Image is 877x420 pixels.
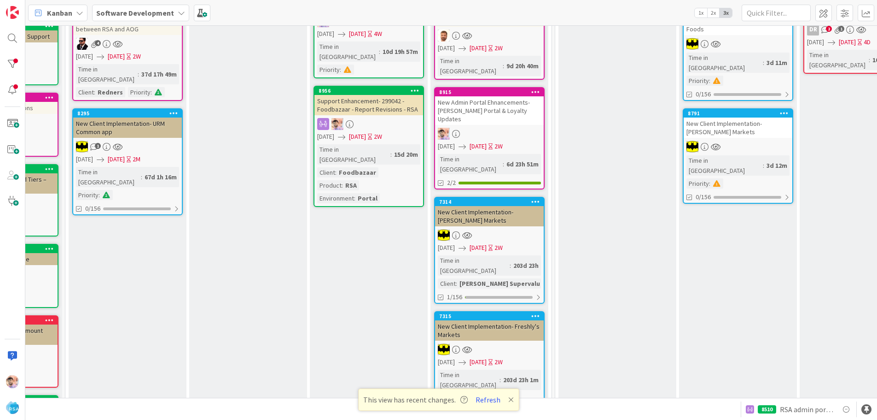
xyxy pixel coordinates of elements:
div: AC [435,343,544,355]
div: Time in [GEOGRAPHIC_DATA] [686,53,763,73]
div: New Client Implementation- [PERSON_NAME] Markets [435,206,544,226]
span: : [354,193,355,203]
div: 2M [133,154,140,164]
img: AC [438,229,450,241]
span: [DATE] [807,37,824,47]
img: avatar [6,401,19,414]
div: 3d 11m [764,58,790,68]
div: Client [317,167,335,177]
div: AC [684,38,792,50]
span: 1 [838,26,844,32]
div: 2W [374,132,382,142]
div: Time in [GEOGRAPHIC_DATA] [438,56,503,76]
div: Time in [GEOGRAPHIC_DATA] [438,154,503,174]
div: Time in [GEOGRAPHIC_DATA] [76,64,138,84]
div: 8295New Client Implementation- URM Common app [73,109,182,138]
img: AC [76,38,88,50]
div: Priority [76,190,99,200]
img: RS [438,128,450,140]
div: RS [435,128,544,140]
div: 4D [864,37,871,47]
div: Time in [GEOGRAPHIC_DATA] [76,167,141,187]
span: 1/156 [447,292,462,302]
div: 7314New Client Implementation- [PERSON_NAME] Markets [435,198,544,226]
div: 8791 [688,110,792,117]
div: 2W [494,243,503,253]
b: Software Development [96,8,174,18]
a: Weekly Ad Automation SetupAS[DATE][DATE]2WTime in [GEOGRAPHIC_DATA]:9d 20h 40m [434,6,545,80]
span: [DATE] [839,37,856,47]
span: : [379,47,380,57]
div: 8791 [684,109,792,118]
span: [DATE] [470,357,487,367]
div: 6d 23h 51m [504,159,541,169]
a: 8915New Admin Portal Ehnancements- [PERSON_NAME] Portal & Loyalty UpdatesRS[DATE][DATE]2WTime in ... [434,87,545,189]
span: : [869,55,870,65]
img: AC [686,141,698,153]
div: 203d 23h [511,260,541,271]
div: RS [314,118,423,130]
div: 8915 [439,89,544,95]
a: 8956Support Enhancement- 299042 - Foodbazaar - Report Revisions - RSARS[DATE][DATE]2WTime in [GEO... [314,86,424,207]
span: 0/156 [85,204,100,213]
div: Time in [GEOGRAPHIC_DATA] [438,370,499,390]
a: 7315New Client Implementation- Freshly's MarketsAC[DATE][DATE]2WTime in [GEOGRAPHIC_DATA]:203d 23... [434,311,545,418]
img: AC [686,38,698,50]
div: Foodbazaar [337,167,378,177]
div: Client [438,278,456,289]
div: [PERSON_NAME] Supervalu [457,278,542,289]
img: RS [6,375,19,388]
div: 7314 [435,198,544,206]
span: 2x [707,8,720,18]
div: Redners [95,87,125,97]
div: Priority [128,87,151,97]
div: AC [684,141,792,153]
div: 3d 12m [764,160,790,171]
span: [DATE] [349,29,366,39]
span: [DATE] [470,142,487,151]
span: Kanban [47,7,72,18]
span: : [138,69,139,79]
div: 7315 [439,313,544,319]
div: 8915 [435,88,544,96]
span: 3x [720,8,732,18]
div: AC [73,38,182,50]
span: : [763,160,764,171]
div: 37d 17h 49m [139,69,179,79]
a: New Client Implementation- Super 1 FoodsACTime in [GEOGRAPHIC_DATA]:3d 11mPriority:0/156 [683,6,793,101]
div: 67d 1h 16m [142,172,179,182]
div: AS [435,30,544,41]
span: 2/2 [447,178,456,188]
div: Time in [GEOGRAPHIC_DATA] [807,50,869,70]
div: AC [73,141,182,153]
span: [DATE] [317,132,334,142]
span: [DATE] [349,132,366,142]
span: : [99,190,100,200]
span: : [141,172,142,182]
span: : [456,278,457,289]
span: 2 [826,26,832,32]
span: [DATE] [438,43,455,53]
span: : [503,159,504,169]
div: Support Enhancement- 299042 - Foodbazaar - Report Revisions - RSA [314,95,423,115]
span: [DATE] [76,52,93,61]
span: : [503,61,504,71]
span: 1x [695,8,707,18]
span: : [709,178,710,189]
span: [DATE] [108,52,125,61]
span: [DATE] [438,243,455,253]
input: Quick Filter... [742,5,811,21]
img: Visit kanbanzone.com [6,6,19,19]
div: 8956 [314,87,423,95]
a: Venu- Campaign Module Integration between RSA and AOGAC[DATE][DATE]2WTime in [GEOGRAPHIC_DATA]:37... [72,6,183,101]
div: 8295 [77,110,182,117]
span: 4 [95,40,101,46]
span: [DATE] [317,29,334,39]
span: : [510,260,511,271]
span: [DATE] [438,357,455,367]
span: [DATE] [108,154,125,164]
div: 7315New Client Implementation- Freshly's Markets [435,312,544,341]
div: New Admin Portal Ehnancements- [PERSON_NAME] Portal & Loyalty Updates [435,96,544,125]
span: [DATE] [470,243,487,253]
div: Time in [GEOGRAPHIC_DATA] [317,41,379,62]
